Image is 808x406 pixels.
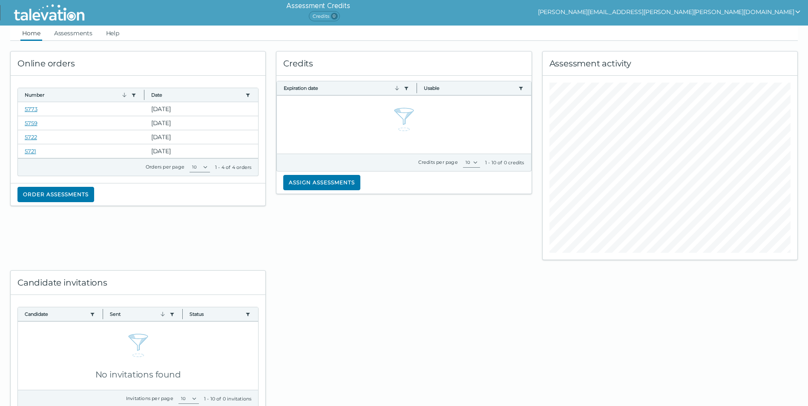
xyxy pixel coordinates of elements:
[104,26,121,41] a: Help
[10,2,88,23] img: Talevation_Logo_Transparent_white.png
[190,311,242,317] button: Status
[276,51,531,76] div: Credits
[151,91,242,98] button: Date
[418,159,458,165] label: Credits per page
[11,51,265,76] div: Online orders
[25,106,37,112] a: 5773
[180,305,185,323] button: Column resize handle
[284,85,400,91] button: Expiration date
[414,79,420,97] button: Column resize handle
[331,13,338,20] span: 0
[20,26,42,41] a: Home
[95,369,181,380] span: No invitations found
[146,164,184,170] label: Orders per page
[17,187,94,202] button: Order assessments
[424,85,515,91] button: Usable
[25,134,37,140] a: 5722
[144,144,259,158] clr-dg-cell: [DATE]
[144,130,259,144] clr-dg-cell: [DATE]
[215,164,251,171] div: 1 - 4 of 4 orders
[110,311,166,317] button: Sent
[11,271,265,295] div: Candidate invitations
[25,148,36,154] a: 5721
[141,86,147,104] button: Column resize handle
[25,91,128,98] button: Number
[144,102,259,116] clr-dg-cell: [DATE]
[25,311,86,317] button: Candidate
[126,395,173,401] label: Invitations per page
[25,120,37,126] a: 5759
[538,7,801,17] button: show user actions
[144,116,259,130] clr-dg-cell: [DATE]
[204,395,252,402] div: 1 - 10 of 0 invitations
[309,11,340,21] span: Credits
[283,175,360,190] button: Assign assessments
[485,159,524,166] div: 1 - 10 of 0 credits
[543,51,797,76] div: Assessment activity
[100,305,106,323] button: Column resize handle
[52,26,94,41] a: Assessments
[286,1,350,11] h6: Assessment Credits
